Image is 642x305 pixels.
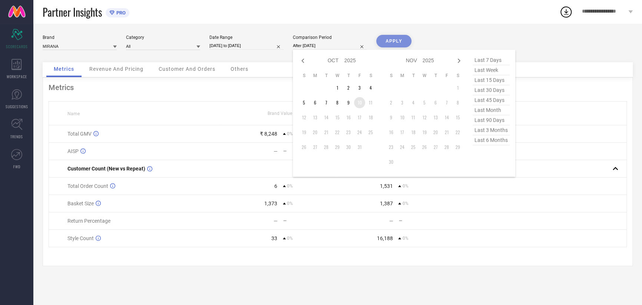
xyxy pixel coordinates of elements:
[441,127,452,138] td: Fri Nov 21 2025
[452,142,463,153] td: Sat Nov 29 2025
[397,127,408,138] td: Mon Nov 17 2025
[321,97,332,108] td: Tue Oct 07 2025
[321,142,332,153] td: Tue Oct 28 2025
[385,112,397,123] td: Sun Nov 09 2025
[473,135,510,145] span: last 6 months
[385,156,397,168] td: Sun Nov 30 2025
[343,82,354,93] td: Thu Oct 02 2025
[380,183,393,189] div: 1,531
[67,131,92,137] span: Total GMV
[10,134,23,139] span: TRENDS
[274,218,278,224] div: —
[389,218,393,224] div: —
[408,73,419,79] th: Tuesday
[430,73,441,79] th: Thursday
[321,73,332,79] th: Tuesday
[310,127,321,138] td: Mon Oct 20 2025
[473,55,510,65] span: last 7 days
[441,97,452,108] td: Fri Nov 07 2025
[385,127,397,138] td: Sun Nov 16 2025
[473,65,510,75] span: last week
[159,66,215,72] span: Customer And Orders
[287,131,293,136] span: 0%
[419,142,430,153] td: Wed Nov 26 2025
[332,142,343,153] td: Wed Oct 29 2025
[287,201,293,206] span: 0%
[126,35,200,40] div: Category
[321,112,332,123] td: Tue Oct 14 2025
[473,105,510,115] span: last month
[310,142,321,153] td: Mon Oct 27 2025
[7,74,27,79] span: WORKSPACE
[408,142,419,153] td: Tue Nov 25 2025
[380,200,393,206] div: 1,387
[365,82,376,93] td: Sat Oct 04 2025
[298,112,310,123] td: Sun Oct 12 2025
[43,4,102,20] span: Partner Insights
[115,10,126,16] span: PRO
[310,73,321,79] th: Monday
[419,73,430,79] th: Wednesday
[397,73,408,79] th: Monday
[385,97,397,108] td: Sun Nov 02 2025
[298,97,310,108] td: Sun Oct 05 2025
[402,236,408,241] span: 0%
[274,183,277,189] div: 6
[452,127,463,138] td: Sat Nov 22 2025
[274,148,278,154] div: —
[6,44,28,49] span: SCORECARDS
[67,166,145,172] span: Customer Count (New vs Repeat)
[408,127,419,138] td: Tue Nov 18 2025
[365,127,376,138] td: Sat Oct 25 2025
[419,112,430,123] td: Wed Nov 12 2025
[473,125,510,135] span: last 3 months
[332,97,343,108] td: Wed Oct 08 2025
[67,218,110,224] span: Return Percentage
[67,235,94,241] span: Style Count
[402,201,408,206] span: 0%
[354,97,365,108] td: Fri Oct 10 2025
[343,112,354,123] td: Thu Oct 16 2025
[271,235,277,241] div: 33
[473,75,510,85] span: last 15 days
[54,66,74,72] span: Metrics
[332,82,343,93] td: Wed Oct 01 2025
[441,142,452,153] td: Fri Nov 28 2025
[209,42,284,50] input: Select date range
[454,56,463,65] div: Next month
[419,97,430,108] td: Wed Nov 05 2025
[430,142,441,153] td: Thu Nov 27 2025
[67,148,79,154] span: AISP
[402,183,408,189] span: 0%
[310,97,321,108] td: Mon Oct 06 2025
[398,218,453,223] div: —
[430,97,441,108] td: Thu Nov 06 2025
[354,112,365,123] td: Fri Oct 17 2025
[89,66,143,72] span: Revenue And Pricing
[430,112,441,123] td: Thu Nov 13 2025
[260,131,277,137] div: ₹ 8,248
[298,56,307,65] div: Previous month
[452,112,463,123] td: Sat Nov 15 2025
[293,42,367,50] input: Select comparison period
[67,183,108,189] span: Total Order Count
[268,111,292,116] span: Brand Value
[408,97,419,108] td: Tue Nov 04 2025
[343,127,354,138] td: Thu Oct 23 2025
[473,85,510,95] span: last 30 days
[441,112,452,123] td: Fri Nov 14 2025
[452,73,463,79] th: Saturday
[365,112,376,123] td: Sat Oct 18 2025
[49,83,627,92] div: Metrics
[385,73,397,79] th: Sunday
[321,127,332,138] td: Tue Oct 21 2025
[397,142,408,153] td: Mon Nov 24 2025
[13,164,20,169] span: FWD
[287,236,293,241] span: 0%
[332,73,343,79] th: Wednesday
[397,97,408,108] td: Mon Nov 03 2025
[343,97,354,108] td: Thu Oct 09 2025
[354,142,365,153] td: Fri Oct 31 2025
[298,127,310,138] td: Sun Oct 19 2025
[354,127,365,138] td: Fri Oct 24 2025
